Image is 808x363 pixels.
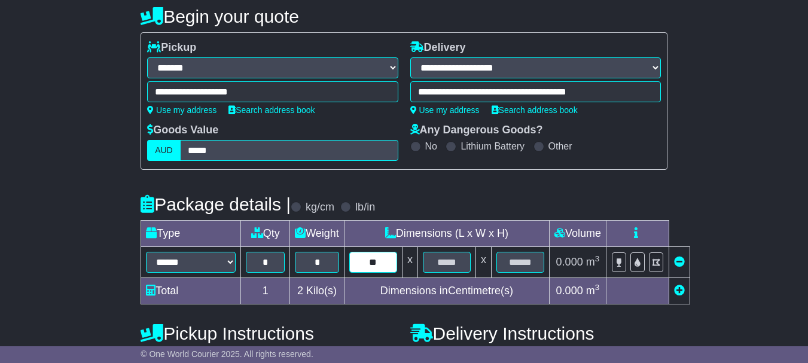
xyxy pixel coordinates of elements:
a: Add new item [674,285,685,297]
sup: 3 [595,254,600,263]
td: Total [141,278,241,304]
span: 0.000 [556,256,583,268]
sup: 3 [595,283,600,292]
h4: Delivery Instructions [410,324,667,343]
label: kg/cm [306,201,334,214]
label: Goods Value [147,124,218,137]
td: 1 [241,278,290,304]
label: Pickup [147,41,196,54]
label: lb/in [355,201,375,214]
label: Lithium Battery [461,141,525,152]
td: Weight [290,221,344,247]
td: Type [141,221,241,247]
a: Remove this item [674,256,685,268]
label: No [425,141,437,152]
a: Search address book [492,105,578,115]
h4: Package details | [141,194,291,214]
span: m [586,256,600,268]
a: Use my address [410,105,480,115]
a: Search address book [228,105,315,115]
td: Dimensions in Centimetre(s) [344,278,549,304]
td: Volume [549,221,606,247]
label: AUD [147,140,181,161]
label: Any Dangerous Goods? [410,124,543,137]
h4: Pickup Instructions [141,324,398,343]
td: x [475,247,491,278]
a: Use my address [147,105,217,115]
td: Dimensions (L x W x H) [344,221,549,247]
label: Other [548,141,572,152]
span: m [586,285,600,297]
td: Kilo(s) [290,278,344,304]
span: 0.000 [556,285,583,297]
td: x [402,247,417,278]
h4: Begin your quote [141,7,667,26]
td: Qty [241,221,290,247]
span: 2 [297,285,303,297]
label: Delivery [410,41,466,54]
span: © One World Courier 2025. All rights reserved. [141,349,313,359]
